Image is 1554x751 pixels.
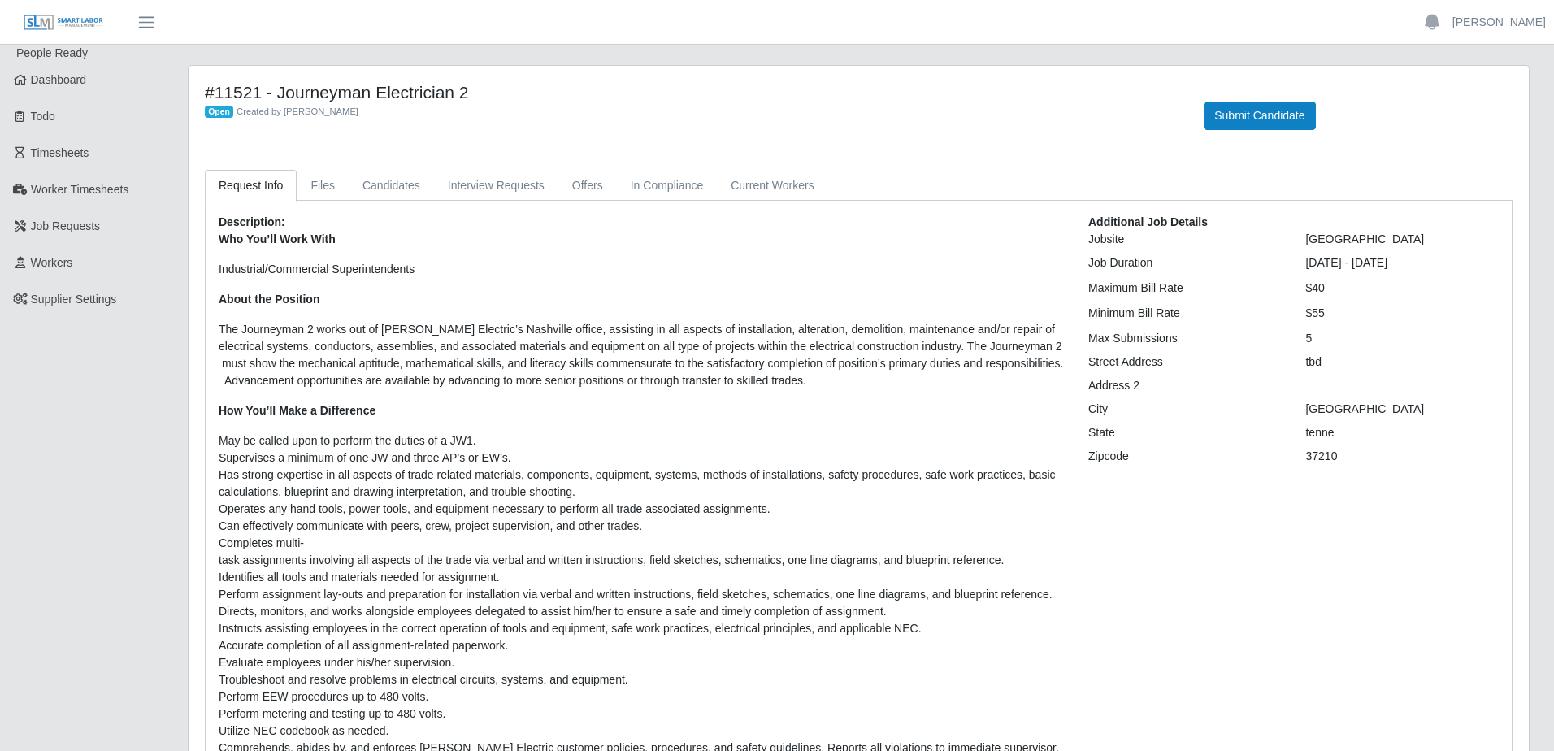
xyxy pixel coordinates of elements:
img: SLM Logo [23,14,104,32]
div: Street Address [1076,354,1294,371]
li: Evaluate employees under his/her supervision. [219,654,1064,671]
li: Supervises a minimum of one JW and three AP’s or EW’s. [219,449,1064,467]
span: Todo [31,110,55,123]
li: Perform EEW procedures up to 480 volts. [219,688,1064,705]
span: Workers [31,256,73,269]
div: [GEOGRAPHIC_DATA] [1293,401,1511,418]
div: Jobsite [1076,231,1294,248]
div: Address 2 [1076,377,1294,394]
a: Current Workers [717,170,827,202]
div: City [1076,401,1294,418]
span: Dashboard [31,73,87,86]
a: Request Info [205,170,297,202]
p: The Journeyman 2 works out of [PERSON_NAME] Electric’s Nashville office, assisting in all aspects... [219,321,1064,389]
div: State [1076,424,1294,441]
div: [GEOGRAPHIC_DATA] [1293,231,1511,248]
li: Perform metering and testing up to 480 volts. [219,705,1064,723]
div: $55 [1293,305,1511,322]
b: Description: [219,215,285,228]
li: Directs, monitors, and works alongside employees delegated to assist him/her to ensure a safe and... [219,603,1064,620]
a: Files [297,170,349,202]
li: Completes multi-task assignments involving all aspects of the trade via verbal and written instru... [219,535,1064,569]
li: Operates any hand tools, power tools, and equipment necessary to perform all trade associated ass... [219,501,1064,518]
strong: Who You’ll Work With [219,232,336,245]
div: 5 [1293,330,1511,347]
span: People Ready [16,46,88,59]
strong: How You’ll Make a Difference [219,404,375,417]
h4: #11521 - Journeyman Electrician 2 [205,82,1179,102]
b: Additional Job Details [1088,215,1208,228]
span: Open [205,106,233,119]
div: tbd [1293,354,1511,371]
span: Timesheets [31,146,89,159]
li: May be called upon to perform the duties of a JW1. [219,432,1064,449]
p: Industrial/Commercial Superintendents [219,261,1064,278]
div: tenne [1293,424,1511,441]
div: Max Submissions [1076,330,1294,347]
li: Identifies all tools and materials needed for assignment. [219,569,1064,586]
div: Minimum Bill Rate [1076,305,1294,322]
div: [DATE] - [DATE] [1293,254,1511,271]
span: Worker Timesheets [31,183,128,196]
span: Supplier Settings [31,293,117,306]
a: In Compliance [617,170,718,202]
a: Interview Requests [434,170,558,202]
li: Utilize NEC codebook as needed. [219,723,1064,740]
div: 37210 [1293,448,1511,465]
a: Offers [558,170,617,202]
div: Zipcode [1076,448,1294,465]
a: Candidates [349,170,434,202]
li: Troubleshoot and resolve problems in electrical circuits, systems, and equipment. [219,671,1064,688]
div: Maximum Bill Rate [1076,280,1294,297]
li: Instructs assisting employees in the correct operation of tools and equipment, safe work practice... [219,620,1064,637]
li: Has strong expertise in all aspects of trade related materials, components, equipment, systems, m... [219,467,1064,501]
li: Accurate completion of all assignment-related paperwork. [219,637,1064,654]
li: Can effectively communicate with peers, crew, project supervision, and other trades. [219,518,1064,535]
button: Submit Candidate [1204,102,1315,130]
span: Job Requests [31,219,101,232]
div: Job Duration [1076,254,1294,271]
span: Created by [PERSON_NAME] [237,106,358,116]
div: $40 [1293,280,1511,297]
strong: About the Position [219,293,319,306]
a: [PERSON_NAME] [1452,14,1546,31]
li: Perform assignment lay-outs and preparation for installation via verbal and written instructions,... [219,586,1064,603]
